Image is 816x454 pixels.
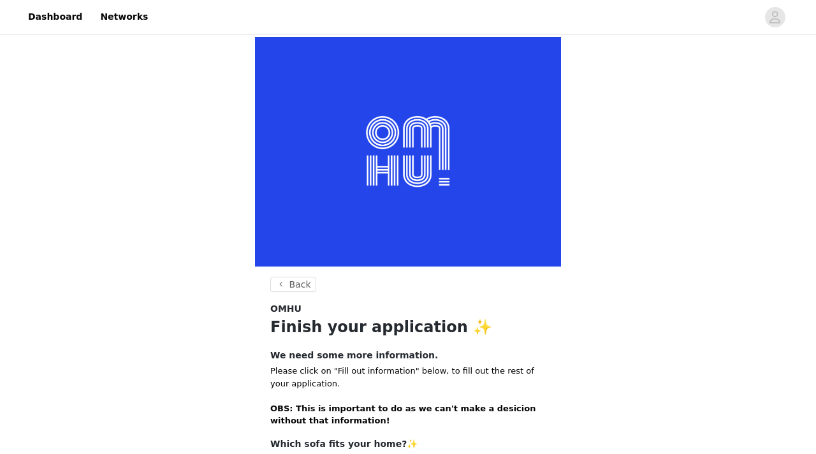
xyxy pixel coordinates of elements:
[92,3,156,31] a: Networks
[20,3,90,31] a: Dashboard
[270,316,546,339] h1: Finish your application ✨
[270,404,535,426] strong: OBS: This is important to do as we can't make a desicion without that information!
[270,277,316,292] button: Back
[270,349,546,362] h4: We need some more information.
[270,437,546,451] h4: Which sofa fits your home?✨
[270,365,546,427] p: Please click on "Fill out information" below, to fill out the rest of your application.
[270,302,302,316] span: OMHU
[769,7,781,27] div: avatar
[255,37,561,267] img: campaign image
